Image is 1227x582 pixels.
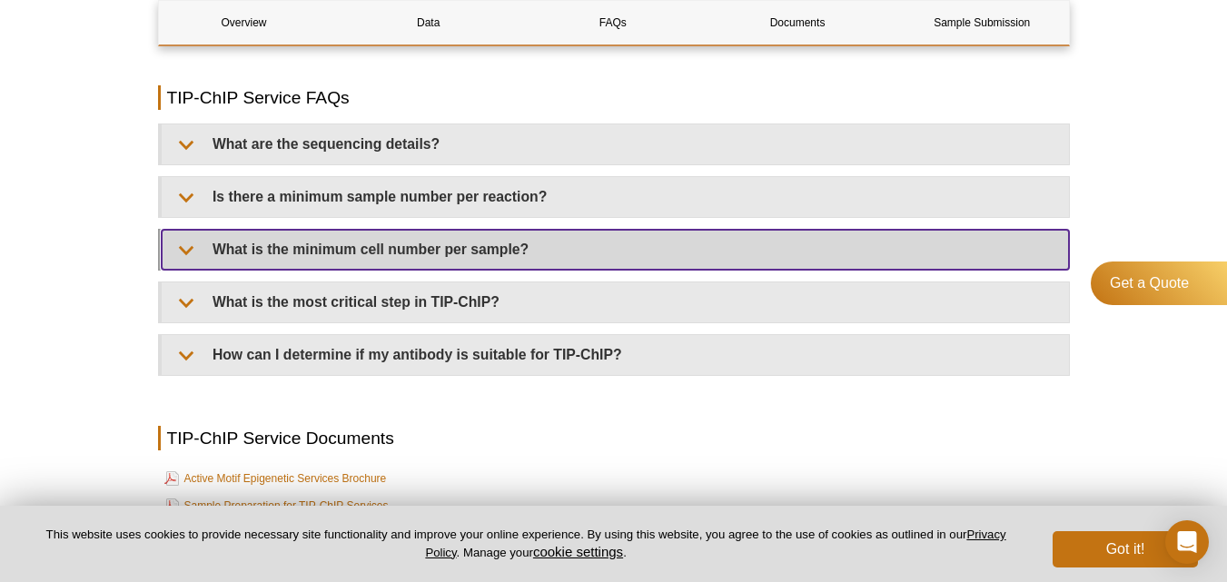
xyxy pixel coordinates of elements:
[896,1,1067,44] a: Sample Submission
[158,426,1070,450] h2: TIP-ChIP Service Documents
[164,468,387,489] a: Active Motif Epigenetic Services Brochure
[162,177,1069,217] summary: Is there a minimum sample number per reaction?
[159,1,330,44] a: Overview
[1091,261,1227,305] a: Get a Quote
[158,85,1070,110] h2: TIP-ChIP Service FAQs
[1053,531,1198,567] button: Got it!
[162,282,1069,322] summary: What is the most critical step in TIP-ChIP?
[533,544,623,559] button: cookie settings
[162,124,1069,164] summary: What are the sequencing details?
[164,495,389,517] a: Sample Preparation for TIP-ChIP Services
[162,335,1069,375] summary: How can I determine if my antibody is suitable for TIP-ChIP?
[343,1,514,44] a: Data
[712,1,883,44] a: Documents
[29,527,1023,561] p: This website uses cookies to provide necessary site functionality and improve your online experie...
[1165,520,1209,564] div: Open Intercom Messenger
[425,528,1005,558] a: Privacy Policy
[162,230,1069,270] summary: What is the minimum cell number per sample?
[528,1,698,44] a: FAQs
